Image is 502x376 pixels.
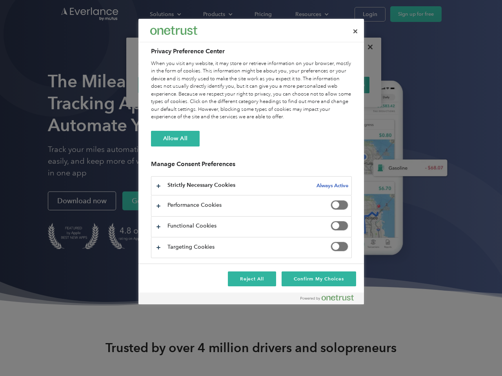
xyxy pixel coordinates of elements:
[347,23,364,40] button: Close
[150,26,197,34] img: Everlance
[300,295,354,301] img: Powered by OneTrust Opens in a new Tab
[151,160,352,172] h3: Manage Consent Preferences
[151,131,200,146] button: Allow All
[138,19,364,304] div: Preference center
[138,19,364,304] div: Privacy Preference Center
[282,271,356,286] button: Confirm My Choices
[151,60,352,121] div: When you visit any website, it may store or retrieve information on your browser, mostly in the f...
[151,47,352,56] h2: Privacy Preference Center
[228,271,276,286] button: Reject All
[300,295,360,304] a: Powered by OneTrust Opens in a new Tab
[150,23,197,38] div: Everlance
